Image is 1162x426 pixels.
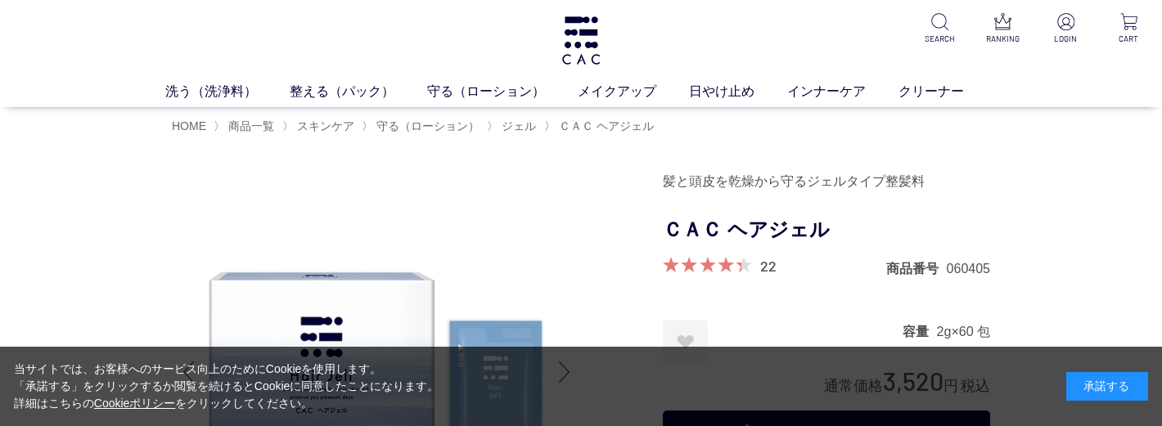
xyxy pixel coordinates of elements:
p: RANKING [983,33,1023,45]
a: クリーナー [899,81,997,101]
a: 商品一覧 [225,119,274,132]
a: 整える（パック） [290,81,427,101]
span: ＣＡＣ ヘアジェル [559,119,654,132]
div: 髪と頭皮を乾燥から守るジェルタイプ整髪料 [663,168,990,195]
a: 洗う（洗浄料） [165,81,290,101]
p: CART [1109,33,1149,45]
img: logo [560,16,602,65]
a: お気に入りに登録する [663,320,708,365]
span: 守る（ローション） [376,119,480,132]
a: SEARCH [920,13,960,45]
a: HOME [172,119,206,132]
a: 守る（ローション） [427,81,578,101]
a: 守る（ローション） [373,119,480,132]
li: 〉 [362,119,484,134]
li: 〉 [487,119,540,134]
dt: 商品番号 [886,260,947,277]
p: LOGIN [1046,33,1086,45]
a: ＣＡＣ ヘアジェル [556,119,654,132]
li: 〉 [282,119,358,134]
li: 〉 [214,119,278,134]
a: LOGIN [1046,13,1086,45]
span: スキンケア [297,119,354,132]
a: 22 [760,257,777,275]
a: CART [1109,13,1149,45]
a: メイクアップ [578,81,689,101]
a: RANKING [983,13,1023,45]
a: Cookieポリシー [94,397,176,410]
a: スキンケア [294,119,354,132]
a: インナーケア [787,81,899,101]
div: 承諾する [1066,372,1148,401]
a: 日やけ止め [689,81,787,101]
dt: 容量 [903,323,937,340]
dd: 060405 [947,260,990,277]
span: 商品一覧 [228,119,274,132]
a: ジェル [498,119,536,132]
li: 〉 [544,119,658,134]
dd: 2g×60 包 [937,323,990,340]
h1: ＣＡＣ ヘアジェル [663,212,990,249]
div: 当サイトでは、お客様へのサービス向上のためにCookieを使用します。 「承諾する」をクリックするか閲覧を続けるとCookieに同意したことになります。 詳細はこちらの をクリックしてください。 [14,361,439,412]
p: SEARCH [920,33,960,45]
span: ジェル [502,119,536,132]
